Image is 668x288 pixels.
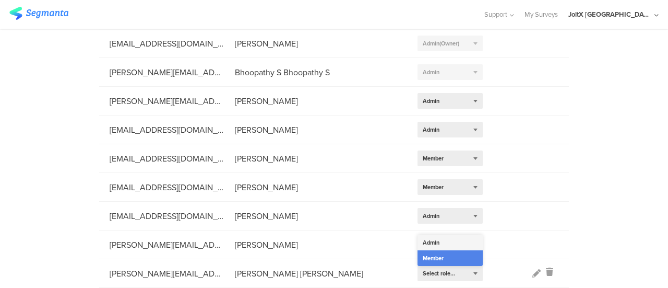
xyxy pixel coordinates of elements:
[423,68,439,76] span: Admin
[224,38,407,50] div: [PERSON_NAME]
[417,250,483,266] div: Member
[423,269,455,278] span: Select role...
[423,97,439,105] span: Admin
[439,39,459,48] span: (Owner)
[423,154,444,163] span: Member
[99,38,224,50] div: [EMAIL_ADDRESS][DOMAIN_NAME]
[224,95,407,107] div: [PERSON_NAME]
[224,181,407,193] div: [PERSON_NAME]
[99,181,224,193] div: [EMAIL_ADDRESS][DOMAIN_NAME]
[423,125,439,134] span: Admin
[99,124,224,136] div: [EMAIL_ADDRESS][DOMAIN_NAME]
[99,268,224,280] div: [PERSON_NAME][EMAIL_ADDRESS][DOMAIN_NAME]
[224,153,407,165] div: [PERSON_NAME]
[224,124,407,136] div: [PERSON_NAME]
[224,239,407,251] div: [PERSON_NAME]
[423,39,459,48] span: Admin
[99,153,224,165] div: [EMAIL_ADDRESS][DOMAIN_NAME]
[224,210,407,222] div: [PERSON_NAME]
[417,235,483,250] div: Admin
[99,239,224,251] div: [PERSON_NAME][EMAIL_ADDRESS][DOMAIN_NAME]
[99,210,224,222] div: [EMAIL_ADDRESS][DOMAIN_NAME]
[99,66,224,78] div: [PERSON_NAME][EMAIL_ADDRESS][DOMAIN_NAME]
[99,95,224,107] div: [PERSON_NAME][EMAIL_ADDRESS][DOMAIN_NAME]
[224,268,407,280] div: [PERSON_NAME] [PERSON_NAME]
[423,212,439,220] span: Admin
[568,9,652,19] div: JoltX [GEOGRAPHIC_DATA]
[9,7,68,20] img: segmanta logo
[423,183,444,191] span: Member
[484,9,507,19] span: Support
[224,66,407,78] div: Bhoopathy S Bhoopathy S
